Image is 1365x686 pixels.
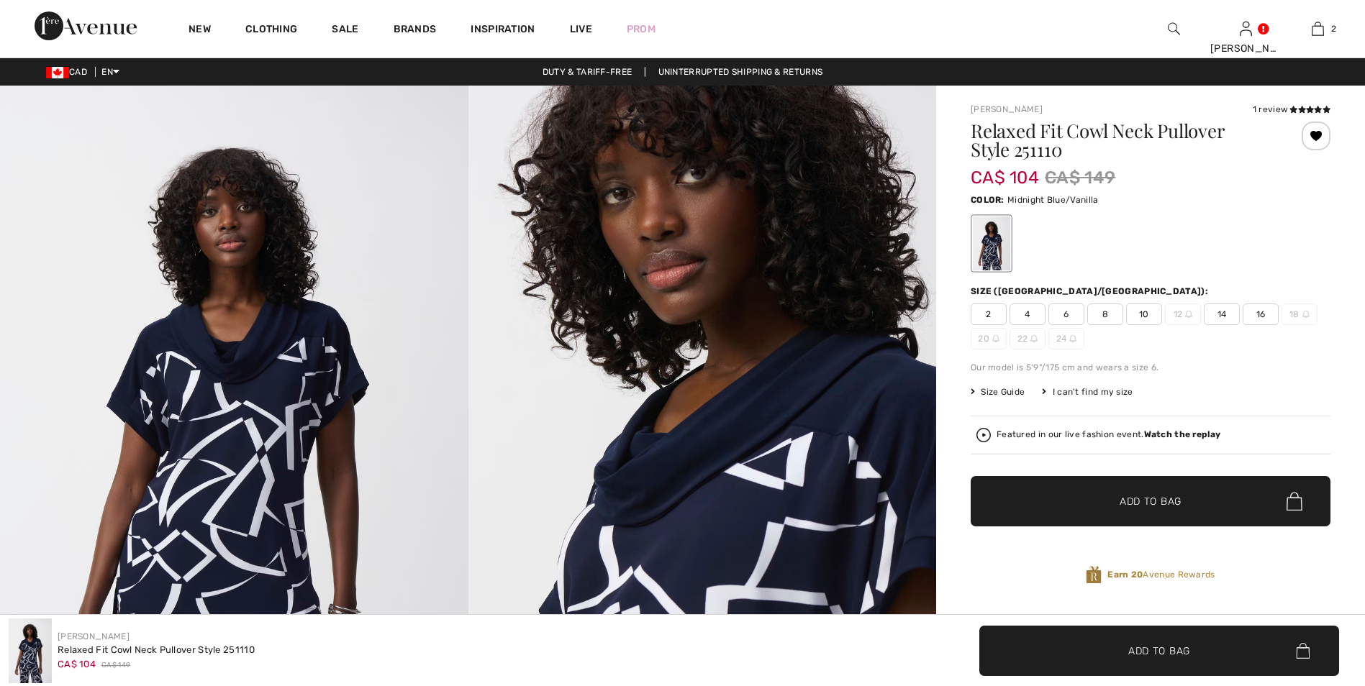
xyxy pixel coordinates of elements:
img: 1ère Avenue [35,12,137,40]
span: 12 [1165,303,1201,325]
a: Sale [332,23,358,38]
span: 2 [1331,22,1336,35]
div: Size ([GEOGRAPHIC_DATA]/[GEOGRAPHIC_DATA]): [971,285,1211,298]
strong: Watch the replay [1144,429,1221,439]
span: CAD [46,67,93,77]
h1: Relaxed Fit Cowl Neck Pullover Style 251110 [971,122,1271,159]
span: CA$ 104 [58,659,96,669]
a: 2 [1282,20,1353,37]
div: Our model is 5'9"/175 cm and wears a size 6. [971,361,1330,374]
span: CA$ 104 [971,153,1039,188]
span: 4 [1010,303,1046,325]
span: CA$ 149 [101,660,130,671]
button: Add to Bag [979,626,1339,676]
a: Sign In [1240,22,1252,35]
strong: Earn 20 [1107,570,1143,580]
span: Color: [971,195,1005,205]
img: My Info [1240,20,1252,37]
img: Bag.svg [1296,643,1310,659]
span: 16 [1243,303,1279,325]
span: Avenue Rewards [1107,568,1215,581]
img: My Bag [1312,20,1324,37]
img: ring-m.svg [1185,311,1192,318]
span: Add to Bag [1128,643,1190,658]
div: Midnight Blue/Vanilla [973,216,1010,270]
span: Inspiration [471,23,535,38]
a: New [189,23,211,38]
span: 18 [1282,303,1318,325]
a: [PERSON_NAME] [58,631,130,641]
img: search the website [1168,20,1180,37]
img: ring-m.svg [1302,311,1310,318]
a: Prom [627,22,656,37]
div: I can't find my size [1042,385,1133,398]
img: Bag.svg [1287,492,1302,511]
span: CA$ 149 [1045,165,1115,191]
img: ring-m.svg [992,335,999,342]
a: Live [570,22,592,37]
span: 10 [1126,303,1162,325]
div: Relaxed Fit Cowl Neck Pullover Style 251110 [58,643,255,657]
img: Relaxed Fit Cowl Neck Pullover Style 251110 [9,618,52,683]
a: Brands [394,23,437,38]
div: 1 review [1253,103,1330,116]
img: ring-m.svg [1069,335,1076,342]
img: Watch the replay [976,428,991,442]
span: 6 [1048,303,1084,325]
span: 8 [1087,303,1123,325]
span: 14 [1204,303,1240,325]
span: Size Guide [971,385,1025,398]
button: Add to Bag [971,476,1330,526]
img: Canadian Dollar [46,67,69,78]
span: 24 [1048,328,1084,349]
span: Midnight Blue/Vanilla [1007,195,1098,205]
span: 22 [1010,328,1046,349]
span: 20 [971,328,1007,349]
img: ring-m.svg [1030,335,1038,342]
span: EN [101,67,119,77]
span: 2 [971,303,1007,325]
img: Avenue Rewards [1086,565,1102,585]
span: Add to Bag [1120,494,1182,509]
div: Featured in our live fashion event. [997,430,1220,439]
a: [PERSON_NAME] [971,104,1043,114]
a: Clothing [245,23,297,38]
div: [PERSON_NAME] [1210,41,1281,56]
